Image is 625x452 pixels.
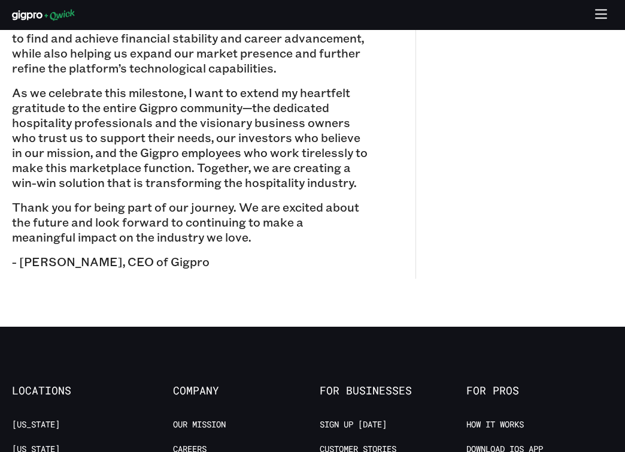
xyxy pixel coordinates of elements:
[466,419,524,430] a: How it Works
[12,200,368,245] p: Thank you for being part of our journey. We are excited about the future and look forward to cont...
[320,419,387,430] a: Sign up [DATE]
[12,254,368,269] p: - [PERSON_NAME], CEO of Gigpro
[12,85,368,190] p: As we celebrate this milestone, I want to extend my heartfelt gratitude to the entire Gigpro comm...
[12,419,60,430] a: [US_STATE]
[173,419,226,430] a: Our Mission
[12,1,368,76] p: The infusion of capital from our Series A funding will allow us to create even more opportunities...
[12,384,159,397] span: Locations
[173,384,320,397] span: Company
[466,384,613,397] span: For Pros
[320,384,466,397] span: For Businesses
